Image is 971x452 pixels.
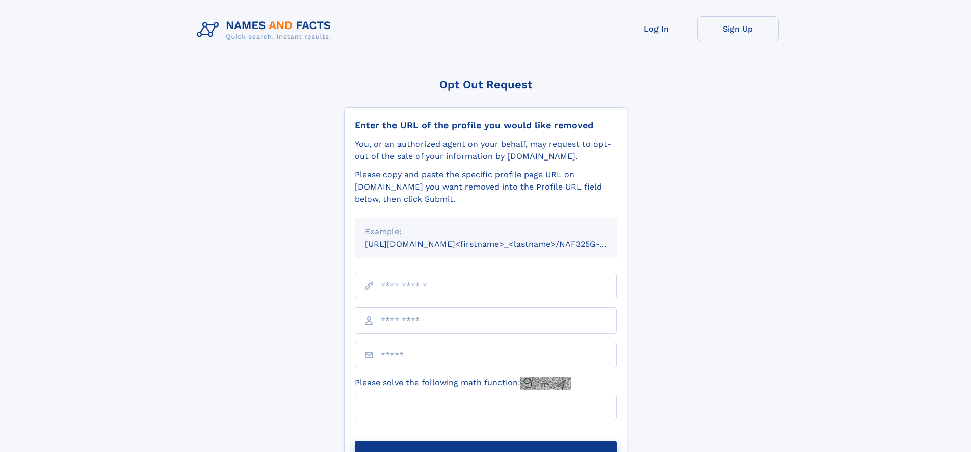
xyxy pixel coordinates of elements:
[355,377,571,390] label: Please solve the following math function:
[365,226,607,238] div: Example:
[697,16,779,41] a: Sign Up
[344,78,627,91] div: Opt Out Request
[355,138,617,163] div: You, or an authorized agent on your behalf, may request to opt-out of the sale of your informatio...
[355,169,617,205] div: Please copy and paste the specific profile page URL on [DOMAIN_NAME] you want removed into the Pr...
[355,120,617,131] div: Enter the URL of the profile you would like removed
[365,239,636,249] small: [URL][DOMAIN_NAME]<firstname>_<lastname>/NAF325G-xxxxxxxx
[616,16,697,41] a: Log In
[193,16,339,44] img: Logo Names and Facts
